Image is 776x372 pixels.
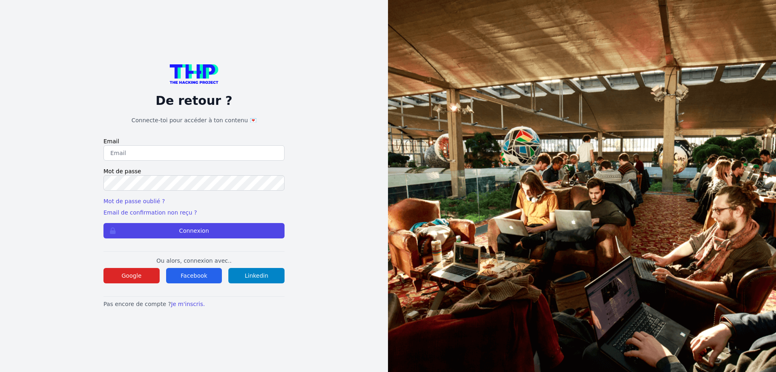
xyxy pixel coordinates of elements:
[103,268,160,283] button: Google
[103,257,285,265] p: Ou alors, connexion avec..
[103,209,197,216] a: Email de confirmation non reçu ?
[228,268,285,283] button: Linkedin
[166,268,222,283] button: Facebook
[103,94,285,108] p: De retour ?
[103,145,285,161] input: Email
[103,300,285,308] p: Pas encore de compte ?
[103,198,165,204] a: Mot de passe oublié ?
[103,223,285,238] button: Connexion
[170,64,218,84] img: logo
[103,167,285,175] label: Mot de passe
[103,116,285,124] h1: Connecte-toi pour accéder à ton contenu 💌
[103,137,285,145] label: Email
[171,301,205,307] a: Je m'inscris.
